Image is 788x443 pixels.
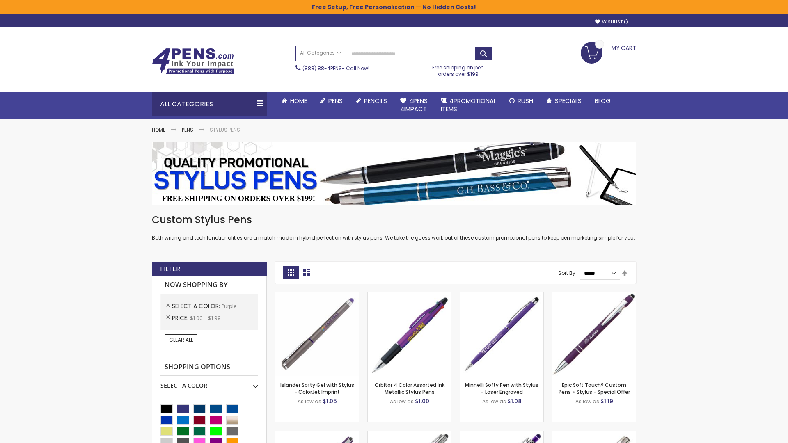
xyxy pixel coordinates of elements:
[152,92,267,116] div: All Categories
[296,46,345,60] a: All Categories
[507,397,522,405] span: $1.08
[169,336,193,343] span: Clear All
[558,269,575,276] label: Sort By
[160,376,258,390] div: Select A Color
[280,381,354,395] a: Islander Softy Gel with Stylus - ColorJet Imprint
[368,431,451,438] a: Tres-Chic with Stylus Metal Pen - Standard Laser-Purple
[275,92,314,110] a: Home
[375,381,444,395] a: Orbitor 4 Color Assorted Ink Metallic Stylus Pens
[518,96,533,105] span: Rush
[555,96,582,105] span: Specials
[290,96,307,105] span: Home
[595,19,628,25] a: Wishlist
[368,292,451,376] img: Orbitor 4 Color Assorted Ink Metallic Stylus Pens-Purple
[172,314,190,322] span: Price
[283,266,299,279] strong: Grid
[465,381,538,395] a: Minnelli Softy Pen with Stylus - Laser Engraved
[152,48,234,74] img: 4Pens Custom Pens and Promotional Products
[540,92,588,110] a: Specials
[152,126,165,133] a: Home
[302,65,369,72] span: - Call Now!
[349,92,394,110] a: Pencils
[300,50,341,56] span: All Categories
[400,96,428,113] span: 4Pens 4impact
[460,431,543,438] a: Phoenix Softy with Stylus Pen - Laser-Purple
[152,213,636,242] div: Both writing and tech functionalities are a match made in hybrid perfection with stylus pens. We ...
[424,61,493,78] div: Free shipping on pen orders over $199
[152,213,636,226] h1: Custom Stylus Pens
[368,292,451,299] a: Orbitor 4 Color Assorted Ink Metallic Stylus Pens-Purple
[298,398,321,405] span: As low as
[364,96,387,105] span: Pencils
[390,398,414,405] span: As low as
[552,431,636,438] a: Tres-Chic Touch Pen - Standard Laser-Purple
[460,292,543,299] a: Minnelli Softy Pen with Stylus - Laser Engraved-Purple
[172,302,222,310] span: Select A Color
[182,126,193,133] a: Pens
[552,292,636,299] a: 4P-MS8B-Purple
[314,92,349,110] a: Pens
[275,292,359,299] a: Islander Softy Gel with Stylus - ColorJet Imprint-Purple
[328,96,343,105] span: Pens
[415,397,429,405] span: $1.00
[210,126,240,133] strong: Stylus Pens
[600,397,613,405] span: $1.19
[441,96,496,113] span: 4PROMOTIONAL ITEMS
[160,359,258,376] strong: Shopping Options
[460,292,543,376] img: Minnelli Softy Pen with Stylus - Laser Engraved-Purple
[275,431,359,438] a: Avendale Velvet Touch Stylus Gel Pen-Purple
[575,398,599,405] span: As low as
[588,92,617,110] a: Blog
[275,292,359,376] img: Islander Softy Gel with Stylus - ColorJet Imprint-Purple
[160,276,258,294] strong: Now Shopping by
[165,334,197,346] a: Clear All
[190,315,221,322] span: $1.00 - $1.99
[222,303,236,310] span: Purple
[482,398,506,405] span: As low as
[595,96,611,105] span: Blog
[559,381,630,395] a: Epic Soft Touch® Custom Pens + Stylus - Special Offer
[434,92,503,119] a: 4PROMOTIONALITEMS
[552,292,636,376] img: 4P-MS8B-Purple
[152,142,636,205] img: Stylus Pens
[394,92,434,119] a: 4Pens4impact
[323,397,337,405] span: $1.05
[302,65,342,72] a: (888) 88-4PENS
[503,92,540,110] a: Rush
[160,265,180,274] strong: Filter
